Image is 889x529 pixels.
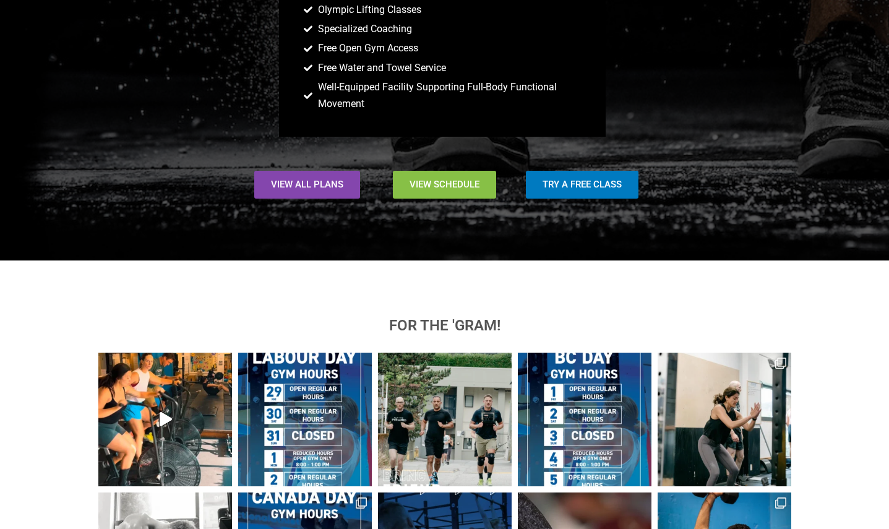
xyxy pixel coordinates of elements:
[315,60,446,76] span: Free Water and Towel Service
[658,353,791,486] a: Clone
[254,171,360,199] a: View All Plans
[98,318,791,333] h5: for the 'gram!
[393,171,496,199] a: View Schedule
[518,353,651,486] img: 🌲 BC DAY WEEKEND GYM HOURS 🌲 Here is our Hours for the upcoming long weekend! Friday, August 1 ✅ ...
[356,497,367,509] svg: Clone
[98,353,232,486] a: Play
[378,353,512,486] img: 𝘽𝙧𝙞𝙣𝙜 𝙖 𝙁𝙧𝙞𝙚𝙣𝙙—𝘽𝙪𝙞𝙡𝙙 𝙩𝙝𝙚 𝙁𝘼 𝘾𝙤𝙢𝙢𝙪𝙣𝙞𝙩𝙮 💪 Refer your 𝗳𝗶𝗿𝘀𝘁 friend and earn 𝟭 𝗙𝗥𝗘𝗘 𝗠𝗢𝗡𝗧𝗛 at FA when ...
[658,353,791,486] img: At Functional Athletics, Murph Day is more than a workout—it’s a moment to come together as a com...
[775,358,786,369] svg: Clone
[315,21,412,37] span: Specialized Coaching
[238,353,372,486] img: LABOUR DAY HOURS 🏋️‍♀️ Fri Aug 29 — Regular hours Sat Aug 30 — Regular hours Sun Aug 31 — Closed ...
[526,171,638,199] a: Try a Free Class
[543,180,622,189] span: Try a Free Class
[98,353,232,486] img: Move better with coach-led group classes and personal training built on mobility, compound streng...
[271,180,343,189] span: View All Plans
[315,2,421,18] span: Olympic Lifting Classes
[315,40,418,56] span: Free Open Gym Access
[160,412,172,426] svg: Play
[410,180,479,189] span: View Schedule
[315,79,581,112] span: Well-Equipped Facility Supporting Full-Body Functional Movement
[775,497,786,509] svg: Clone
